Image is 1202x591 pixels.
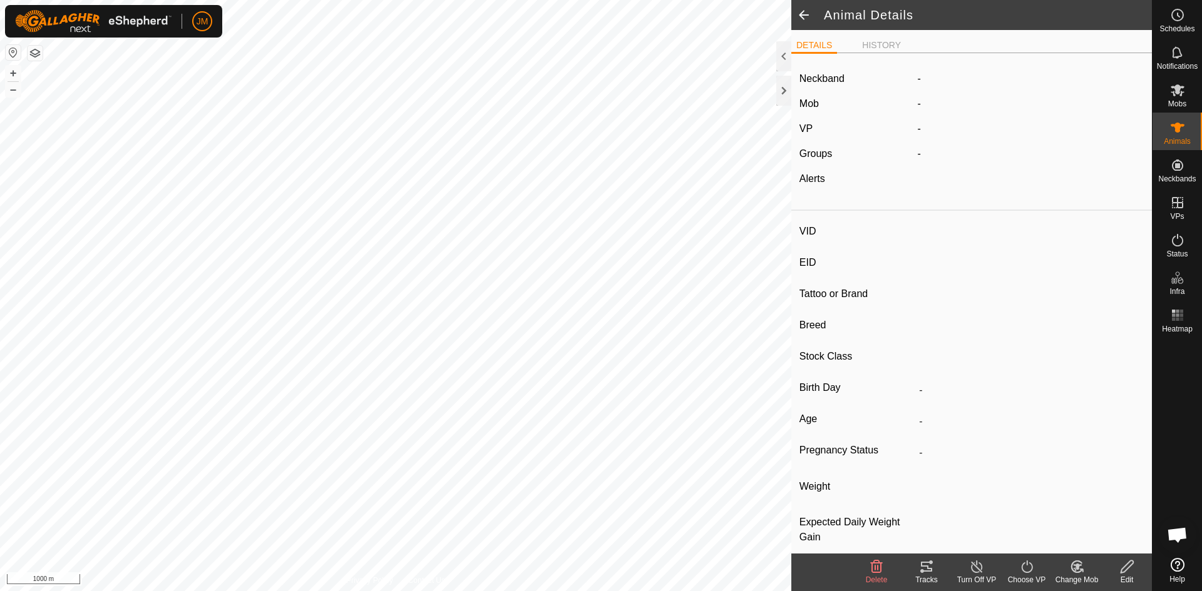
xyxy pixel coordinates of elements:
label: Tattoo or Brand [799,286,914,302]
span: Help [1169,575,1185,583]
label: VP [799,123,813,134]
label: Expected Daily Weight Gain [799,515,914,545]
button: Reset Map [6,45,21,60]
label: - [918,71,921,86]
a: Contact Us [408,575,445,586]
button: + [6,66,21,81]
label: VID [799,223,914,240]
label: Alerts [799,173,825,184]
h2: Animal Details [824,8,1152,23]
label: Pregnancy Status [799,442,914,458]
span: - [918,98,921,109]
label: Age [799,411,914,427]
div: Open chat [1159,516,1196,553]
span: Status [1166,250,1188,258]
li: DETAILS [791,39,837,54]
label: Neckband [799,71,845,86]
div: - [913,146,1149,161]
label: Weight [799,473,914,500]
label: Birth Day [799,380,914,396]
span: JM [197,15,208,28]
div: Turn Off VP [952,574,1002,585]
span: Mobs [1168,100,1186,108]
img: Gallagher Logo [15,10,172,33]
label: Mob [799,98,819,109]
div: Choose VP [1002,574,1052,585]
a: Privacy Policy [346,575,393,586]
div: Edit [1102,574,1152,585]
span: Schedules [1159,25,1194,33]
button: – [6,82,21,97]
span: Neckbands [1158,175,1196,183]
div: Change Mob [1052,574,1102,585]
span: Infra [1169,288,1184,295]
span: VPs [1170,213,1184,220]
label: Stock Class [799,348,914,365]
label: Groups [799,148,832,159]
app-display-virtual-paddock-transition: - [918,123,921,134]
span: Heatmap [1162,325,1193,333]
a: Help [1153,553,1202,588]
label: EID [799,255,914,271]
span: Notifications [1157,63,1198,70]
span: Delete [866,575,888,584]
li: HISTORY [857,39,906,52]
label: Breed [799,317,914,333]
div: Tracks [902,574,952,585]
span: Animals [1164,138,1191,145]
button: Map Layers [28,46,43,61]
